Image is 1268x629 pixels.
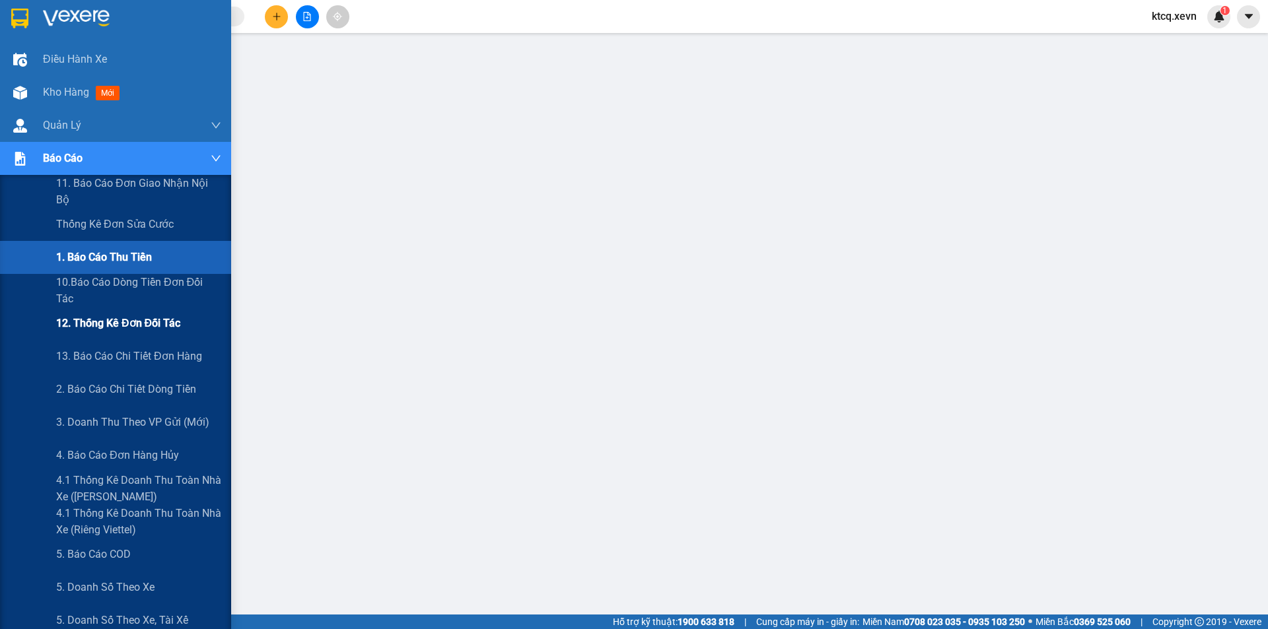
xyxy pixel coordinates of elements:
[1141,8,1207,24] span: ktcq.xevn
[11,9,28,28] img: logo-vxr
[756,614,859,629] span: Cung cấp máy in - giấy in:
[56,447,179,463] span: 4. Báo cáo đơn hàng hủy
[96,86,120,100] span: mới
[56,612,188,628] span: 5. Doanh số theo xe, tài xế
[43,51,107,67] span: Điều hành xe
[904,616,1025,627] strong: 0708 023 035 - 0935 103 250
[678,616,734,627] strong: 1900 633 818
[1028,619,1032,624] span: ⚪️
[1036,614,1131,629] span: Miền Bắc
[302,12,312,21] span: file-add
[13,119,27,133] img: warehouse-icon
[56,249,152,265] span: 1. Báo cáo thu tiền
[56,274,221,307] span: 10.Báo cáo dòng tiền đơn đối tác
[56,175,221,208] span: 11. Báo cáo đơn giao nhận nội bộ
[326,5,349,28] button: aim
[744,614,746,629] span: |
[272,12,281,21] span: plus
[1237,5,1260,28] button: caret-down
[56,216,174,232] span: Thống kê đơn sửa cước
[56,315,180,331] span: 12. Thống kê đơn đối tác
[211,120,221,131] span: down
[56,414,209,430] span: 3. Doanh Thu theo VP Gửi (mới)
[863,614,1025,629] span: Miền Nam
[333,12,342,21] span: aim
[1141,614,1143,629] span: |
[56,381,196,397] span: 2. Báo cáo chi tiết dòng tiền
[56,472,221,505] span: 4.1 Thống kê doanh thu toàn nhà xe ([PERSON_NAME])
[296,5,319,28] button: file-add
[13,152,27,166] img: solution-icon
[265,5,288,28] button: plus
[613,614,734,629] span: Hỗ trợ kỹ thuật:
[56,579,155,595] span: 5. Doanh số theo xe
[1222,6,1227,15] span: 1
[211,153,221,164] span: down
[1220,6,1230,15] sup: 1
[43,117,81,133] span: Quản Lý
[1195,617,1204,626] span: copyright
[13,86,27,100] img: warehouse-icon
[56,546,131,562] span: 5. Báo cáo COD
[1213,11,1225,22] img: icon-new-feature
[13,53,27,67] img: warehouse-icon
[43,150,83,166] span: Báo cáo
[1243,11,1255,22] span: caret-down
[56,505,221,538] span: 4.1 Thống kê doanh thu toàn nhà xe (Riêng Viettel)
[56,348,202,364] span: 13. Báo cáo chi tiết đơn hàng
[1074,616,1131,627] strong: 0369 525 060
[43,86,89,98] span: Kho hàng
